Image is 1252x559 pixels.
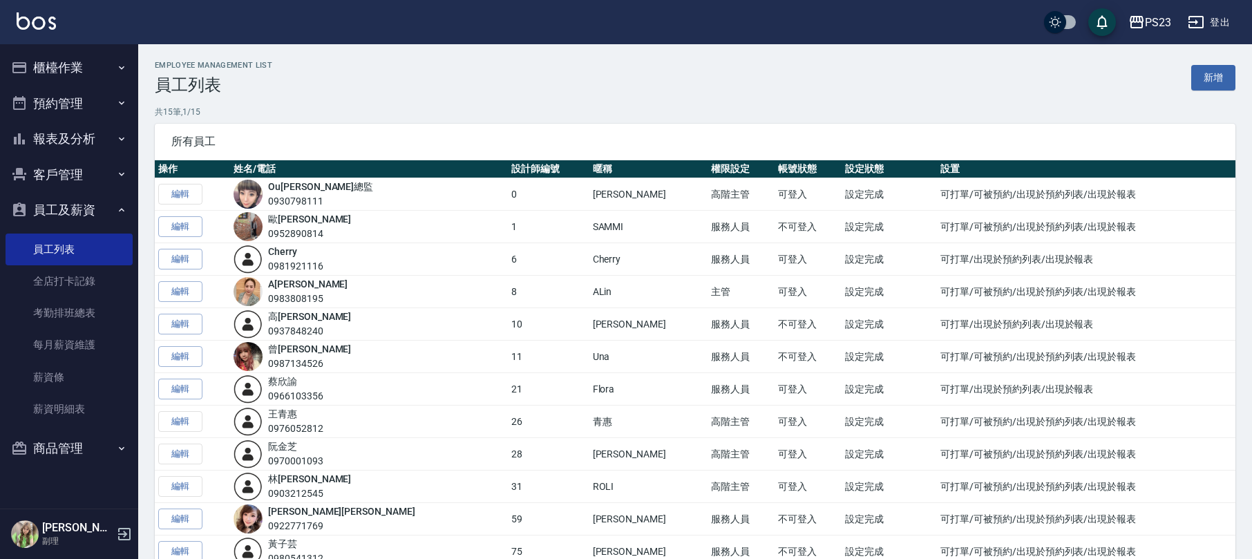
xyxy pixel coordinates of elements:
a: 薪資條 [6,361,133,393]
h2: Employee Management List [155,61,272,70]
td: 59 [508,503,589,536]
td: 高階主管 [708,406,775,438]
a: 編輯 [158,379,202,400]
img: avatar.jpeg [234,180,263,209]
td: 設定完成 [842,373,937,406]
td: 可打單/可被預約/出現於預約列表/出現於報表 [937,503,1235,536]
a: 高[PERSON_NAME] [268,311,351,322]
td: 設定完成 [842,341,937,373]
a: Ou[PERSON_NAME]總監 [268,181,373,192]
td: 31 [508,471,589,503]
div: 0922771769 [268,519,415,533]
img: Person [11,520,39,548]
a: 王青惠 [268,408,297,419]
img: avatar.jpeg [234,212,263,241]
td: 服務人員 [708,503,775,536]
td: 服務人員 [708,243,775,276]
a: A[PERSON_NAME] [268,278,348,290]
div: 0930798111 [268,194,373,209]
td: 設定完成 [842,276,937,308]
td: 設定完成 [842,243,937,276]
td: 可打單/可被預約/出現於預約列表/出現於報表 [937,178,1235,211]
div: 0976052812 [268,421,323,436]
a: 員工列表 [6,234,133,265]
img: user-login-man-human-body-mobile-person-512.png [234,245,263,274]
td: 設定完成 [842,438,937,471]
img: Logo [17,12,56,30]
button: 客戶管理 [6,157,133,193]
td: 高階主管 [708,438,775,471]
td: 主管 [708,276,775,308]
td: 10 [508,308,589,341]
button: 登出 [1182,10,1235,35]
a: 黃子芸 [268,538,297,549]
td: 28 [508,438,589,471]
img: user-login-man-human-body-mobile-person-512.png [234,472,263,501]
div: 0966103356 [268,389,323,404]
td: [PERSON_NAME] [589,438,708,471]
td: 不可登入 [775,211,842,243]
a: 每月薪資維護 [6,329,133,361]
th: 設定狀態 [842,160,937,178]
img: user-login-man-human-body-mobile-person-512.png [234,407,263,436]
td: 設定完成 [842,308,937,341]
td: 可登入 [775,438,842,471]
td: 可打單/可被預約/出現於預約列表/出現於報表 [937,341,1235,373]
td: 可打單/可被預約/出現於預約列表/出現於報表 [937,471,1235,503]
a: 編輯 [158,346,202,368]
button: 預約管理 [6,86,133,122]
a: 編輯 [158,314,202,335]
td: 不可登入 [775,503,842,536]
div: PS23 [1145,14,1171,31]
th: 操作 [155,160,230,178]
a: 阮金芝 [268,441,297,452]
td: 21 [508,373,589,406]
h3: 員工列表 [155,75,272,95]
span: 所有員工 [171,135,1219,149]
td: ALin [589,276,708,308]
td: 6 [508,243,589,276]
td: 8 [508,276,589,308]
div: 0937848240 [268,324,351,339]
button: save [1088,8,1116,36]
h5: [PERSON_NAME] [42,521,113,535]
td: 0 [508,178,589,211]
td: 不可登入 [775,341,842,373]
th: 姓名/電話 [230,160,508,178]
td: 可打單/出現於預約列表/出現於報表 [937,373,1235,406]
a: 林[PERSON_NAME] [268,473,351,484]
td: 可打單/可被預約/出現於預約列表/出現於報表 [937,406,1235,438]
td: 可登入 [775,276,842,308]
a: Cherry [268,246,297,257]
td: Flora [589,373,708,406]
th: 暱稱 [589,160,708,178]
td: ROLI [589,471,708,503]
td: 設定完成 [842,178,937,211]
a: 薪資明細表 [6,393,133,425]
a: 編輯 [158,249,202,270]
div: 0983808195 [268,292,348,306]
td: 1 [508,211,589,243]
td: 可打單/可被預約/出現於預約列表/出現於報表 [937,438,1235,471]
div: 0952890814 [268,227,351,241]
td: [PERSON_NAME] [589,503,708,536]
td: 設定完成 [842,503,937,536]
button: 員工及薪資 [6,192,133,228]
img: user-login-man-human-body-mobile-person-512.png [234,310,263,339]
a: 新增 [1191,65,1235,91]
td: 可登入 [775,243,842,276]
td: 設定完成 [842,406,937,438]
a: 編輯 [158,216,202,238]
th: 設置 [937,160,1235,178]
td: 服務人員 [708,308,775,341]
td: [PERSON_NAME] [589,178,708,211]
p: 共 15 筆, 1 / 15 [155,106,1235,118]
th: 帳號狀態 [775,160,842,178]
img: avatar.jpeg [234,277,263,306]
td: 設定完成 [842,471,937,503]
td: 可打單/出現於預約列表/出現於報表 [937,308,1235,341]
button: PS23 [1123,8,1177,37]
a: 考勤排班總表 [6,297,133,329]
a: 編輯 [158,281,202,303]
td: 服務人員 [708,211,775,243]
